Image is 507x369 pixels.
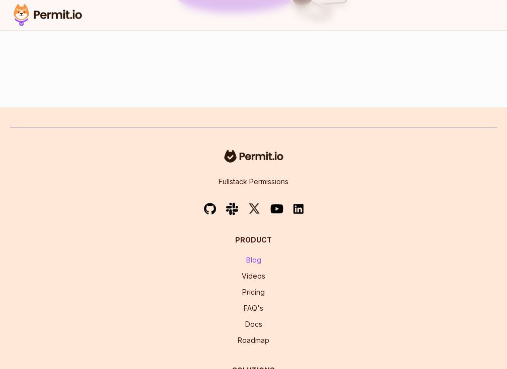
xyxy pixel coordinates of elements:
[244,304,263,312] a: FAQ's
[245,320,262,328] a: Docs
[219,177,288,187] p: Fullstack Permissions
[246,256,261,264] a: Blog
[248,202,260,215] img: twitter
[242,288,265,296] a: Pricing
[238,336,269,344] a: Roadmap
[293,203,303,215] img: linkedin
[10,2,85,28] img: Permit logo
[226,202,238,215] img: slack
[242,272,265,280] a: Videos
[204,203,216,215] img: github
[222,148,286,164] img: logo
[270,203,283,214] img: youtube
[218,235,290,245] h3: Product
